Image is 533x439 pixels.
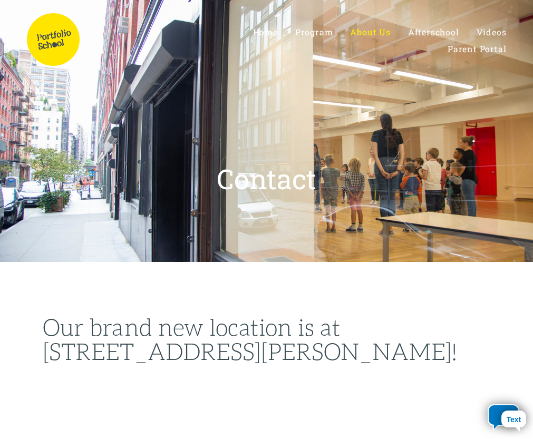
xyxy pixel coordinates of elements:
a: Afterschool [408,27,459,37]
h1: Contact [217,165,316,192]
a: Home [253,27,278,37]
span: Videos [477,26,507,37]
span: About Us [350,26,390,37]
h1: Our brand new location is at [STREET_ADDRESS][PERSON_NAME]! [43,315,490,363]
img: Portfolio School [27,13,80,66]
a: Videos [477,27,507,37]
a: Parent Portal [448,44,507,54]
span: Program [295,26,333,37]
span: Home [253,26,278,37]
div: Text [501,411,526,427]
span: Parent Portal [448,43,507,54]
span: Afterschool [408,26,459,37]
